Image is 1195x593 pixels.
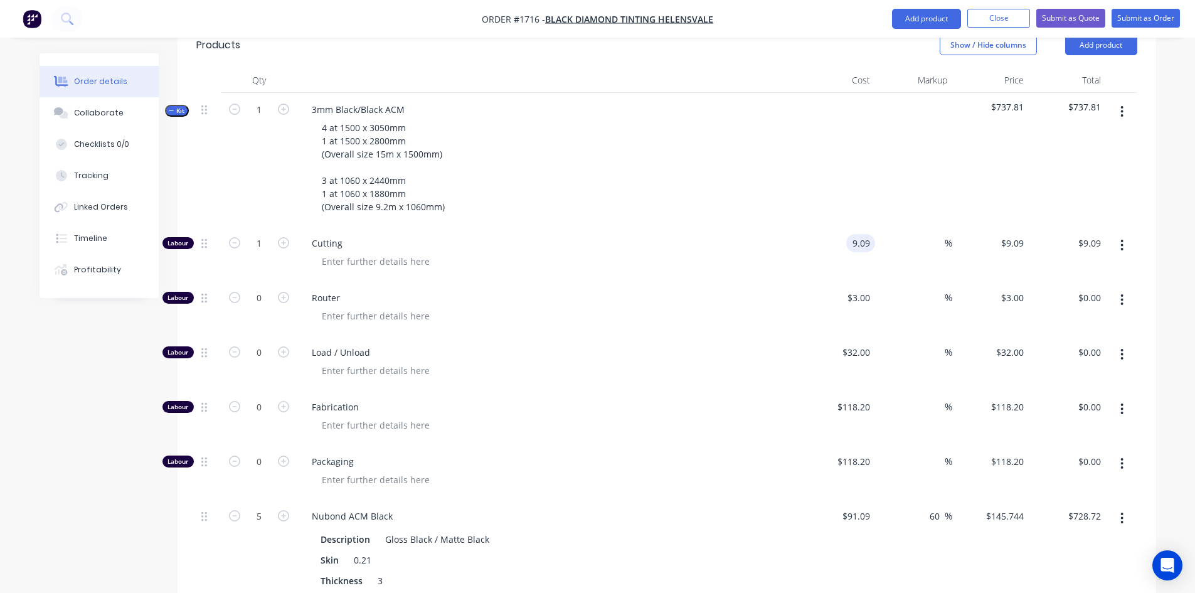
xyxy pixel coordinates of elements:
span: Packaging [312,455,794,468]
div: 3 [373,572,391,590]
button: Order details [40,66,159,97]
div: Price [952,68,1029,93]
button: Close [967,9,1030,28]
div: Description [316,530,375,548]
span: % [945,236,952,250]
button: Kit [165,105,189,117]
span: Fabrication [312,400,794,414]
button: Linked Orders [40,191,159,223]
div: Timeline [74,233,107,244]
span: % [945,400,952,414]
div: Gloss Black / Matte Black [380,530,494,548]
button: Add product [892,9,961,29]
button: Submit as Order [1112,9,1180,28]
span: % [945,345,952,360]
div: 4 at 1500 x 3050mm 1 at 1500 x 2800mm (Overall size 15m x 1500mm) 3 at 1060 x 2440mm 1 at 1060 x ... [312,119,455,216]
span: Order #1716 - [482,13,545,25]
div: Labour [162,292,194,304]
div: Labour [162,237,194,249]
div: Checklists 0/0 [74,139,129,150]
a: Black Diamond Tinting Helensvale [545,13,713,25]
div: Labour [162,456,194,467]
button: Tracking [40,160,159,191]
div: Thickness [316,572,368,590]
div: Open Intercom Messenger [1152,550,1182,580]
span: Cutting [312,237,794,250]
button: Checklists 0/0 [40,129,159,160]
span: $737.81 [1034,100,1101,114]
div: Profitability [74,264,121,275]
div: Total [1029,68,1106,93]
button: Profitability [40,254,159,286]
span: Router [312,291,794,304]
button: Add product [1065,35,1137,55]
div: 3mm Black/Black ACM [302,100,415,119]
div: Tracking [74,170,109,181]
div: Markup [875,68,952,93]
span: $737.81 [957,100,1024,114]
button: Show / Hide columns [940,35,1037,55]
span: Kit [169,106,185,115]
span: % [945,454,952,469]
button: Timeline [40,223,159,254]
button: Submit as Quote [1036,9,1105,28]
div: Labour [162,346,194,358]
span: Load / Unload [312,346,794,359]
div: Skin [316,551,344,569]
span: % [945,291,952,305]
div: Products [196,38,240,53]
div: Order details [74,76,127,87]
button: Collaborate [40,97,159,129]
span: % [945,509,952,523]
div: Collaborate [74,107,124,119]
div: Labour [162,401,194,413]
div: Cost [799,68,876,93]
img: Factory [23,9,41,28]
div: 0.21 [349,551,376,569]
div: Linked Orders [74,201,128,213]
div: Nubond ACM Black [302,507,403,525]
div: Qty [221,68,297,93]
